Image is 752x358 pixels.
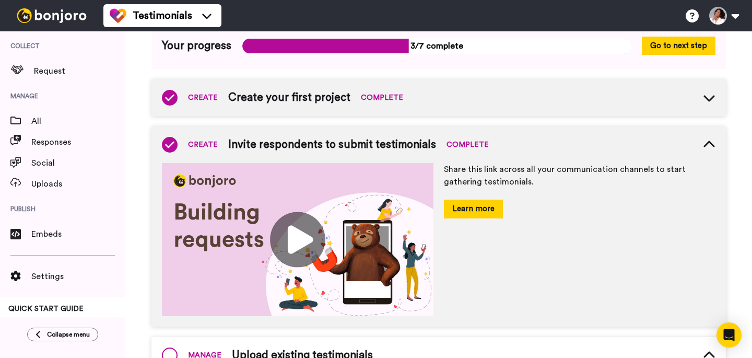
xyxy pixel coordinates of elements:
img: bj-logo-header-white.svg [13,8,91,23]
span: Social [31,157,125,169]
span: CREATE [188,93,218,103]
span: 3/7 complete [242,38,631,54]
span: Request [34,65,125,77]
span: Embeds [31,228,125,240]
span: All [31,115,125,128]
span: COMPLETE [446,140,489,150]
span: Testimonials [133,8,192,23]
span: Uploads [31,178,125,190]
span: Invite respondents to submit testimonials [228,137,436,153]
span: Settings [31,270,125,283]
span: Create your first project [228,90,350,106]
img: 341228e223531fa0c85853fd068f9874.jpg [162,163,433,316]
span: Your progress [162,38,231,54]
p: Share this link across all your communication channels to start gathering testimonials. [444,163,715,188]
span: Responses [31,136,125,148]
div: Open Intercom Messenger [716,322,742,348]
span: Collapse menu [47,330,90,339]
img: tm-color.svg [110,7,126,24]
span: COMPLETE [361,93,403,103]
button: Go to next step [642,37,715,55]
button: Collapse menu [27,328,98,341]
span: QUICK START GUIDE [8,305,84,313]
button: Learn more [444,200,503,218]
span: CREATE [188,140,218,150]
